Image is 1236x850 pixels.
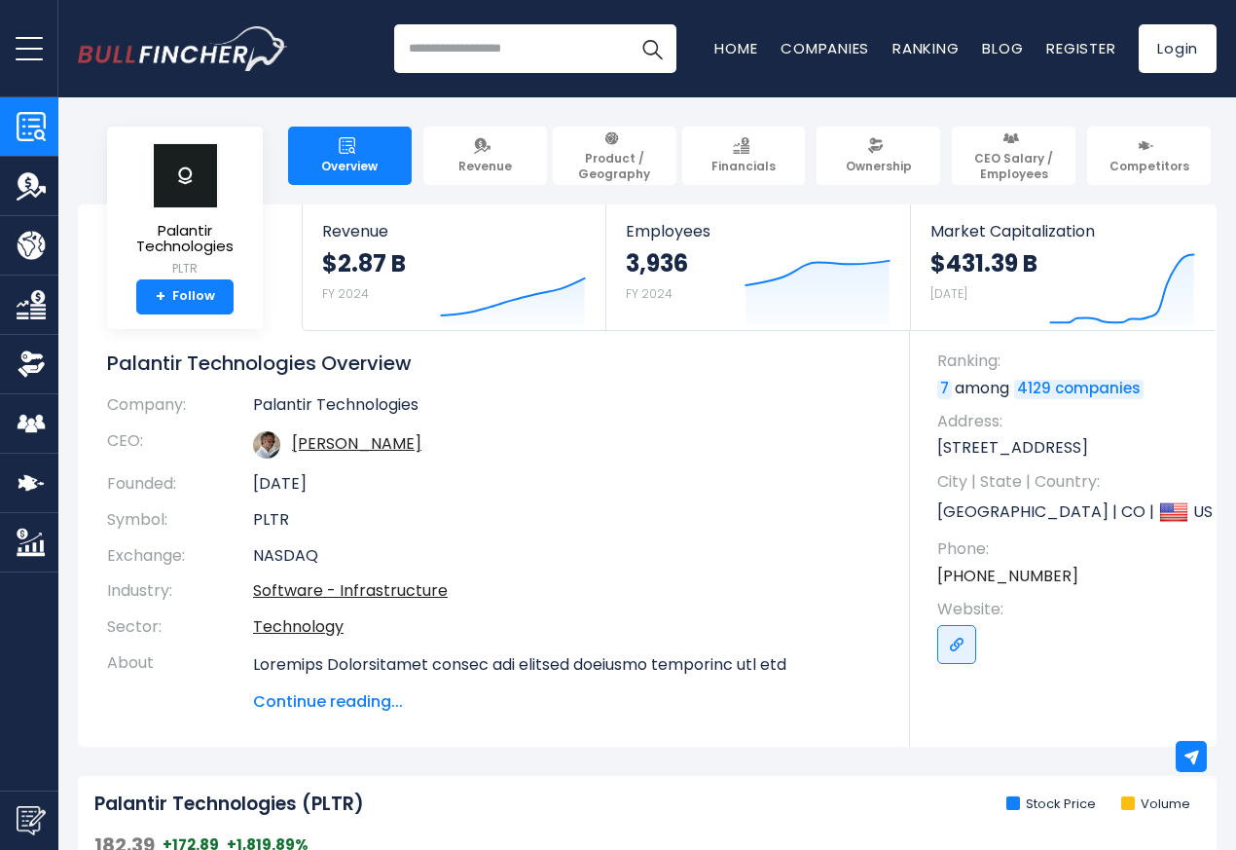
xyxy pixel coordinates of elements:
li: Stock Price [1006,796,1096,813]
a: Software - Infrastructure [253,579,448,602]
span: Website: [937,599,1197,620]
span: Employees [626,222,890,240]
a: Employees 3,936 FY 2024 [606,204,909,330]
li: Volume [1121,796,1190,813]
span: Product / Geography [562,151,668,181]
span: Overview [321,159,378,174]
span: Ownership [846,159,912,174]
td: NASDAQ [253,538,881,574]
span: Market Capitalization [930,222,1195,240]
p: [GEOGRAPHIC_DATA] | CO | US [937,498,1197,527]
small: PLTR [123,260,247,277]
strong: + [156,288,165,306]
td: Palantir Technologies [253,395,881,424]
a: Go to link [937,625,976,664]
th: About [107,646,253,714]
img: Bullfincher logo [78,26,288,71]
a: Revenue [423,127,547,185]
span: Revenue [458,159,512,174]
a: Product / Geography [553,127,676,185]
a: Blog [982,38,1023,58]
a: Home [714,38,757,58]
a: Ownership [817,127,940,185]
a: 4129 companies [1014,380,1144,399]
small: FY 2024 [322,285,369,302]
a: Go to homepage [78,26,287,71]
strong: $2.87 B [322,248,406,278]
span: Address: [937,411,1197,432]
th: CEO: [107,424,253,466]
span: Phone: [937,538,1197,560]
a: 7 [937,380,952,399]
a: Overview [288,127,412,185]
a: +Follow [136,279,234,314]
th: Industry: [107,573,253,610]
a: Revenue $2.87 B FY 2024 [303,204,605,330]
span: City | State | Country: [937,471,1197,493]
a: [PHONE_NUMBER] [937,566,1078,587]
a: Market Capitalization $431.39 B [DATE] [911,204,1215,330]
img: alexander-karp.jpg [253,431,280,459]
td: [DATE] [253,466,881,502]
strong: $431.39 B [930,248,1037,278]
th: Company: [107,395,253,424]
strong: 3,936 [626,248,688,278]
a: Ranking [892,38,959,58]
span: Financials [711,159,776,174]
th: Symbol: [107,502,253,538]
a: Competitors [1087,127,1211,185]
a: Palantir Technologies PLTR [122,142,248,279]
a: Login [1139,24,1217,73]
a: Technology [253,615,344,638]
small: FY 2024 [626,285,673,302]
p: among [937,378,1197,399]
span: Palantir Technologies [123,223,247,255]
button: Search [628,24,676,73]
th: Sector: [107,610,253,646]
a: ceo [292,432,421,455]
span: Revenue [322,222,586,240]
span: CEO Salary / Employees [961,151,1067,181]
h1: Palantir Technologies Overview [107,351,881,376]
small: [DATE] [930,285,967,302]
a: Companies [781,38,869,58]
th: Exchange: [107,538,253,574]
span: Competitors [1109,159,1189,174]
span: Ranking: [937,351,1197,372]
span: Continue reading... [253,690,881,714]
a: CEO Salary / Employees [952,127,1075,185]
a: Financials [682,127,806,185]
h2: Palantir Technologies (PLTR) [94,793,364,817]
td: PLTR [253,502,881,538]
img: Ownership [17,350,46,379]
a: Register [1046,38,1115,58]
p: [STREET_ADDRESS] [937,437,1197,459]
th: Founded: [107,466,253,502]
